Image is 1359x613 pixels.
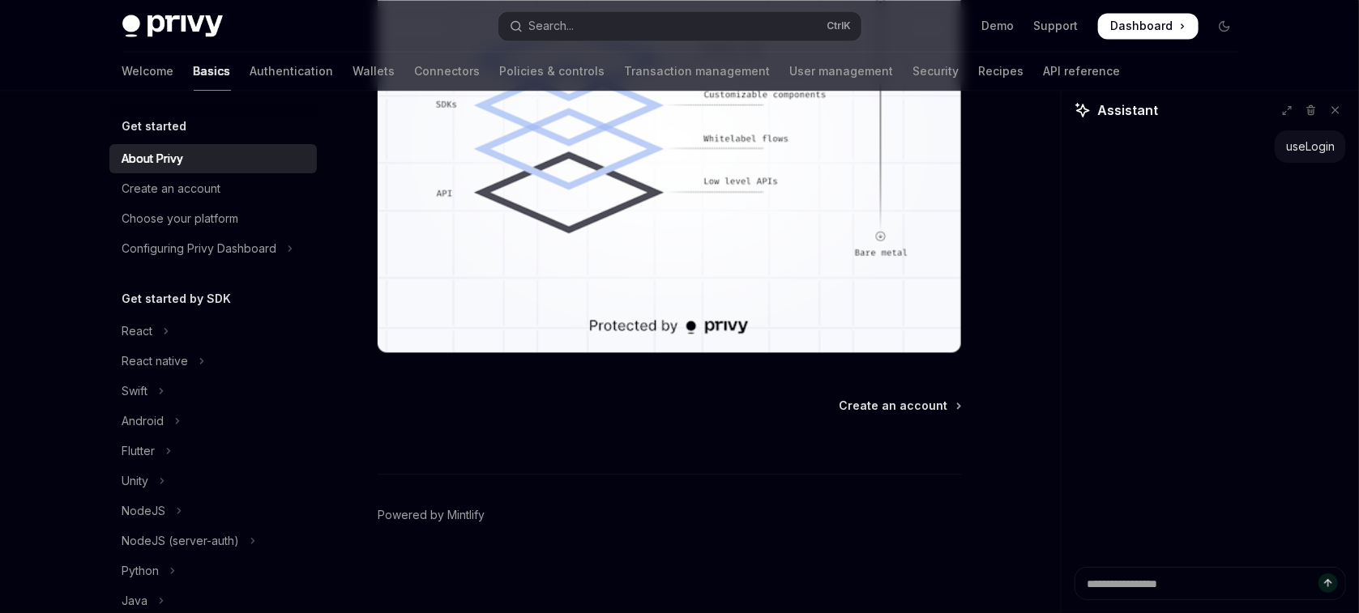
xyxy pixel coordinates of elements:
[500,52,605,91] a: Policies & controls
[1286,138,1335,155] div: useLogin
[1111,18,1173,34] span: Dashboard
[122,471,149,491] div: Unity
[840,398,948,414] span: Create an account
[625,52,771,91] a: Transaction management
[109,317,317,346] button: Toggle React section
[982,18,1015,34] a: Demo
[194,52,231,91] a: Basics
[1075,567,1346,600] textarea: Ask a question...
[913,52,959,91] a: Security
[415,52,481,91] a: Connectors
[122,239,277,258] div: Configuring Privy Dashboard
[122,149,184,168] div: About Privy
[840,398,960,414] a: Create an account
[122,179,221,198] div: Create an account
[122,52,174,91] a: Welcome
[122,561,160,581] div: Python
[979,52,1024,91] a: Recipes
[378,507,485,523] a: Powered by Mintlify
[1097,100,1158,120] span: Assistant
[109,526,317,556] button: Toggle NodeJS (server-auth) section
[122,117,187,136] h5: Get started
[109,174,317,203] a: Create an account
[122,15,223,37] img: dark logo
[109,144,317,173] a: About Privy
[250,52,334,91] a: Authentication
[1212,13,1237,39] button: Toggle dark mode
[827,19,852,32] span: Ctrl K
[109,234,317,263] button: Toggle Configuring Privy Dashboard section
[122,411,165,431] div: Android
[122,289,232,309] h5: Get started by SDK
[1034,18,1079,34] a: Support
[109,556,317,585] button: Toggle Python section
[109,466,317,496] button: Toggle Unity section
[790,52,894,91] a: User management
[122,321,153,341] div: React
[122,591,148,611] div: Java
[122,351,189,371] div: React native
[529,16,575,36] div: Search...
[1318,573,1338,593] button: Send message
[498,11,861,40] button: Open search
[122,501,166,521] div: NodeJS
[109,496,317,526] button: Toggle NodeJS section
[109,377,317,406] button: Toggle Swift section
[109,347,317,376] button: Toggle React native section
[1098,13,1199,39] a: Dashboard
[353,52,395,91] a: Wallets
[122,441,156,461] div: Flutter
[122,381,148,401] div: Swift
[122,531,240,551] div: NodeJS (server-auth)
[109,204,317,233] a: Choose your platform
[1044,52,1121,91] a: API reference
[109,436,317,466] button: Toggle Flutter section
[122,209,239,228] div: Choose your platform
[109,407,317,436] button: Toggle Android section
